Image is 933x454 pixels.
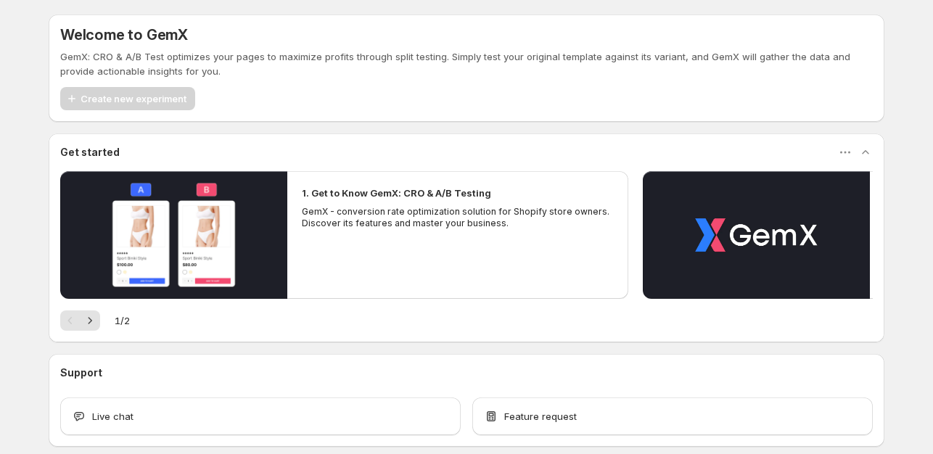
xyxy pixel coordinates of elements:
[504,409,577,424] span: Feature request
[92,409,133,424] span: Live chat
[115,313,130,328] span: 1 / 2
[302,186,491,200] h2: 1. Get to Know GemX: CRO & A/B Testing
[60,145,120,160] h3: Get started
[60,171,287,299] button: Play video
[643,171,870,299] button: Play video
[60,366,102,380] h3: Support
[80,310,100,331] button: Next
[60,26,188,44] h5: Welcome to GemX
[60,310,100,331] nav: Pagination
[302,206,614,229] p: GemX - conversion rate optimization solution for Shopify store owners. Discover its features and ...
[60,49,873,78] p: GemX: CRO & A/B Test optimizes your pages to maximize profits through split testing. Simply test ...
